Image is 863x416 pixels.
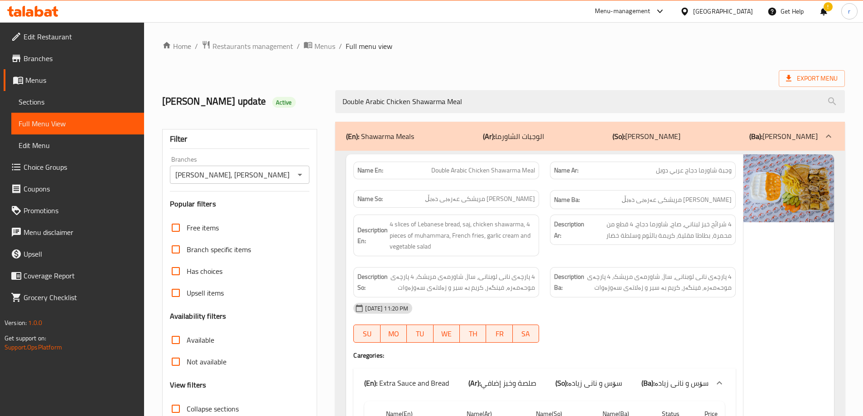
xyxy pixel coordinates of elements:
[187,356,227,367] span: Not available
[586,271,732,293] span: 4 پارچەی نانی لوبنانی، ساژ، شاورمەی مریشک، 4 پارچەی موحەمەرە، فینگەر، کریم بە سیر و زەلاتەی سەوزەوات
[437,327,456,340] span: WE
[554,166,579,175] strong: Name Ar:
[4,178,144,200] a: Coupons
[170,380,207,390] h3: View filters
[353,368,736,397] div: (En): Extra Sauce and Bread(Ar):صلصة وخبز إضافي(So):سۆس و نانی زیادە(Ba):سۆس و نانی زیادە
[516,327,535,340] span: SA
[272,98,296,107] span: Active
[483,129,495,143] b: (Ar):
[19,118,137,129] span: Full Menu View
[5,332,46,344] span: Get support on:
[622,194,732,206] span: [PERSON_NAME] مریشکی عەرەبی دەبڵ
[463,327,482,340] span: TH
[357,327,376,340] span: SU
[357,194,383,204] strong: Name So:
[486,325,512,343] button: FR
[24,205,137,216] span: Promotions
[4,200,144,221] a: Promotions
[357,225,388,247] strong: Description En:
[5,341,62,353] a: Support.OpsPlatform
[848,6,850,16] span: r
[19,96,137,107] span: Sections
[346,131,414,142] p: Shawarma Meals
[468,376,481,390] b: (Ar):
[170,311,227,321] h3: Availability filters
[641,376,655,390] b: (Ba):
[490,327,509,340] span: FR
[202,40,293,52] a: Restaurants management
[364,378,449,388] p: Extra Sauce and Bread
[554,219,584,241] strong: Description Ar:
[24,292,137,303] span: Grocery Checklist
[162,40,845,52] nav: breadcrumb
[304,40,335,52] a: Menus
[11,134,144,156] a: Edit Menu
[187,335,214,345] span: Available
[24,270,137,281] span: Coverage Report
[481,376,536,390] span: صلصة وخبز إضافي
[357,271,388,293] strong: Description So:
[212,41,293,52] span: Restaurants management
[24,53,137,64] span: Branches
[4,221,144,243] a: Menu disclaimer
[195,41,198,52] li: /
[568,376,622,390] span: سۆس و نانی زیادە
[410,327,429,340] span: TU
[554,271,584,293] strong: Description Ba:
[4,156,144,178] a: Choice Groups
[297,41,300,52] li: /
[272,97,296,108] div: Active
[28,317,42,329] span: 1.0.0
[586,219,732,241] span: 4 شرائح خبز لبناني، صاج، شاورما دجاج، 4 قطع من محمرة، بطاطا مقلية، كريمة بالثوم وسلطة خضار
[554,194,580,206] strong: Name Ba:
[162,41,191,52] a: Home
[187,266,222,277] span: Has choices
[24,227,137,238] span: Menu disclaimer
[407,325,433,343] button: TU
[5,317,27,329] span: Version:
[555,376,568,390] b: (So):
[187,403,239,414] span: Collapse sections
[4,26,144,48] a: Edit Restaurant
[170,129,310,149] div: Filter
[353,351,736,360] h4: Caregories:
[431,166,535,175] span: Double Arabic Chicken Shawarma Meal
[24,249,137,259] span: Upsell
[4,243,144,265] a: Upsell
[170,199,310,209] h3: Popular filters
[434,325,460,343] button: WE
[384,327,403,340] span: MO
[346,129,359,143] b: (En):
[162,95,325,108] h2: [PERSON_NAME] update
[24,183,137,194] span: Coupons
[749,131,818,142] p: [PERSON_NAME]
[25,75,137,86] span: Menus
[390,219,535,252] span: 4 slices of Lebanese bread, saj, chicken shawarma, 4 pieces of muhammara, French fries, garlic cr...
[749,129,762,143] b: (Ba):
[381,325,407,343] button: MO
[4,69,144,91] a: Menus
[19,140,137,151] span: Edit Menu
[460,325,486,343] button: TH
[362,304,412,313] span: [DATE] 11:20 PM
[595,6,651,17] div: Menu-management
[655,376,709,390] span: سۆس و نانی زیادە
[4,265,144,287] a: Coverage Report
[656,166,732,175] span: وجبة شاورما دجاج عربي دوبل
[693,6,753,16] div: [GEOGRAPHIC_DATA]
[24,162,137,172] span: Choice Groups
[11,113,144,134] a: Full Menu View
[335,122,845,151] div: (En): Shawarma Meals(Ar):الوجبات الشاورما(So):[PERSON_NAME](Ba):[PERSON_NAME]
[612,131,680,142] p: [PERSON_NAME]
[4,48,144,69] a: Branches
[346,41,392,52] span: Full menu view
[743,154,834,222] img: mmw_638608110674745820
[786,73,838,84] span: Export Menu
[4,287,144,308] a: Grocery Checklist
[612,129,625,143] b: (So):
[357,166,383,175] strong: Name En:
[513,325,539,343] button: SA
[364,376,377,390] b: (En):
[339,41,342,52] li: /
[187,222,219,233] span: Free items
